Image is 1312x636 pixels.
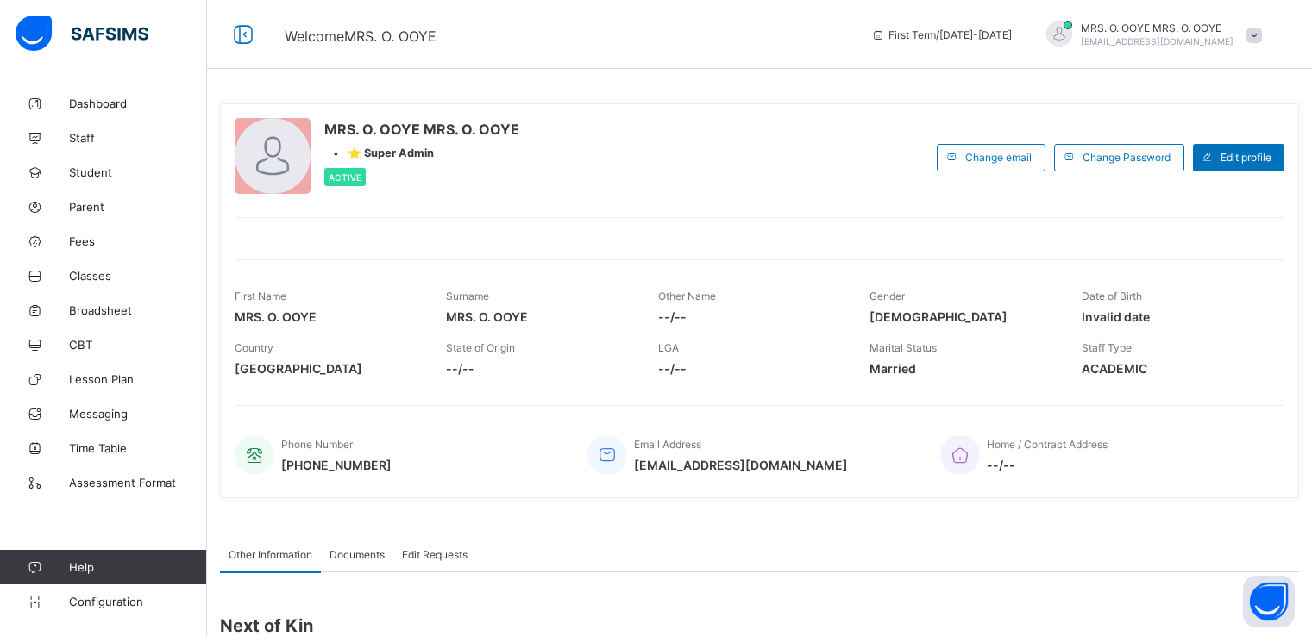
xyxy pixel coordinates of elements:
[1082,341,1132,354] span: Staff Type
[324,121,519,138] span: MRS. O. OOYE MRS. O. OOYE
[229,548,312,561] span: Other Information
[69,165,207,179] span: Student
[69,407,207,421] span: Messaging
[69,131,207,145] span: Staff
[69,595,206,608] span: Configuration
[69,269,207,283] span: Classes
[69,303,207,317] span: Broadsheet
[69,441,207,455] span: Time Table
[658,309,844,324] span: --/--
[281,458,392,472] span: [PHONE_NUMBER]
[1029,21,1271,49] div: MRS. O. OOYEMRS. O. OOYE
[1082,361,1267,376] span: ACADEMIC
[1081,36,1234,47] span: [EMAIL_ADDRESS][DOMAIN_NAME]
[1082,309,1267,324] span: Invalid date
[69,338,207,352] span: CBT
[69,372,207,386] span: Lesson Plan
[285,28,436,45] span: Welcome MRS. O. OOYE
[987,458,1108,472] span: --/--
[1082,290,1142,302] span: Date of Birth
[658,290,716,302] span: Other Name
[446,309,631,324] span: MRS. O. OOYE
[446,290,489,302] span: Surname
[446,341,515,354] span: State of Origin
[69,476,207,489] span: Assessment Format
[869,309,1055,324] span: [DEMOGRAPHIC_DATA]
[69,200,207,214] span: Parent
[235,290,286,302] span: First Name
[220,615,1299,636] span: Next of Kin
[634,438,701,451] span: Email Address
[348,147,434,159] span: ⭐ Super Admin
[1083,151,1171,164] span: Change Password
[1221,151,1271,164] span: Edit profile
[1081,22,1234,34] span: MRS. O. OOYE MRS. O. OOYE
[1243,576,1295,627] button: Open asap
[235,361,420,376] span: [GEOGRAPHIC_DATA]
[324,147,519,159] div: •
[871,28,1012,41] span: session/term information
[69,234,207,248] span: Fees
[69,97,207,110] span: Dashboard
[16,16,148,52] img: safsims
[869,290,905,302] span: Gender
[658,341,679,354] span: LGA
[235,309,420,324] span: MRS. O. OOYE
[329,172,361,183] span: Active
[330,548,385,561] span: Documents
[402,548,468,561] span: Edit Requests
[281,438,353,451] span: Phone Number
[235,341,273,354] span: Country
[658,361,844,376] span: --/--
[869,341,937,354] span: Marital Status
[69,560,206,574] span: Help
[965,151,1032,164] span: Change email
[869,361,1055,376] span: Married
[634,458,848,472] span: [EMAIL_ADDRESS][DOMAIN_NAME]
[446,361,631,376] span: --/--
[987,438,1108,451] span: Home / Contract Address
